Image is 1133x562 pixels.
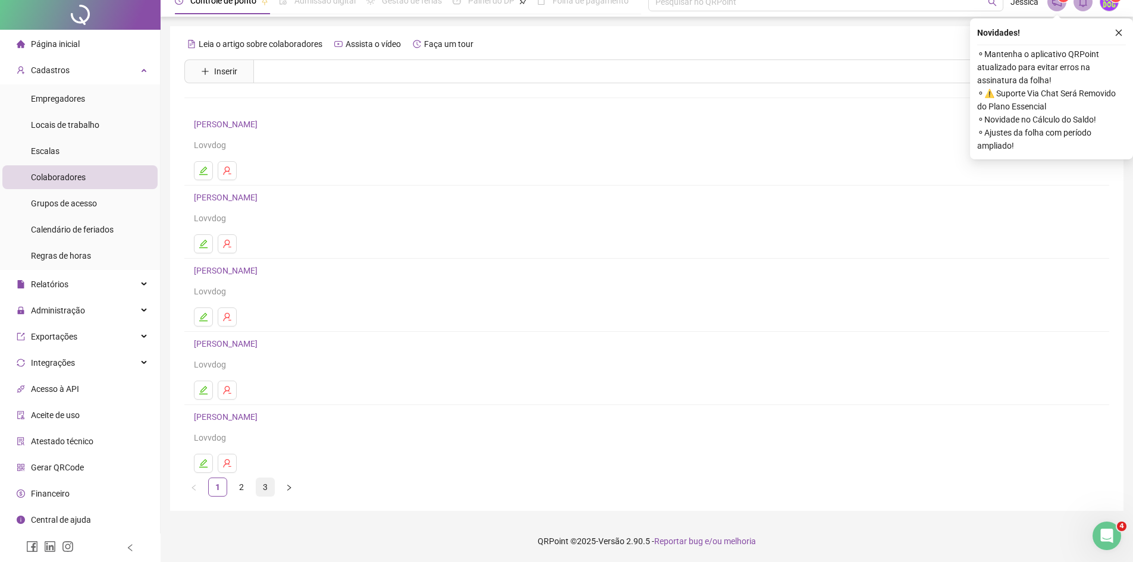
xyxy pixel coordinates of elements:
span: linkedin [44,541,56,552]
li: Página anterior [184,478,203,497]
button: left [184,478,203,497]
span: Inserir [214,65,237,78]
span: Administração [31,306,85,315]
a: [PERSON_NAME] [194,266,261,275]
span: Financeiro [31,489,70,498]
li: Próxima página [280,478,299,497]
span: user-delete [222,459,232,468]
span: Locais de trabalho [31,120,99,130]
span: sync [17,359,25,367]
span: ⚬ Ajustes da folha com período ampliado! [977,126,1126,152]
span: user-delete [222,166,232,175]
span: Faça um tour [424,39,473,49]
span: Calendário de feriados [31,225,114,234]
a: 3 [256,478,274,496]
span: edit [199,239,208,249]
span: left [190,484,197,491]
span: Regras de horas [31,251,91,260]
a: [PERSON_NAME] [194,339,261,348]
footer: QRPoint © 2025 - 2.90.5 - [161,520,1133,562]
iframe: Intercom live chat [1093,522,1121,550]
span: user-delete [222,385,232,395]
span: Novidades ! [977,26,1020,39]
span: close [1115,29,1123,37]
span: edit [199,459,208,468]
span: Versão [598,536,624,546]
span: audit [17,411,25,419]
span: Grupos de acesso [31,199,97,208]
li: 3 [256,478,275,497]
div: Lovvdog [194,431,1100,444]
span: api [17,385,25,393]
span: plus [201,67,209,76]
span: Relatórios [31,280,68,289]
span: Página inicial [31,39,80,49]
span: Exportações [31,332,77,341]
span: lock [17,306,25,315]
span: history [413,40,421,48]
span: instagram [62,541,74,552]
span: Acesso à API [31,384,79,394]
span: Gerar QRCode [31,463,84,472]
span: dollar [17,489,25,498]
span: file [17,280,25,288]
li: 1 [208,478,227,497]
span: left [126,544,134,552]
span: Reportar bug e/ou melhoria [654,536,756,546]
span: Atestado técnico [31,437,93,446]
span: home [17,40,25,48]
div: Lovvdog [194,212,1100,225]
span: ⚬ Novidade no Cálculo do Saldo! [977,113,1126,126]
li: 2 [232,478,251,497]
span: Empregadores [31,94,85,103]
span: file-text [187,40,196,48]
span: ⚬ Mantenha o aplicativo QRPoint atualizado para evitar erros na assinatura da folha! [977,48,1126,87]
div: Lovvdog [194,285,1100,298]
span: export [17,332,25,341]
span: user-add [17,66,25,74]
span: info-circle [17,516,25,524]
span: Aceite de uso [31,410,80,420]
span: Leia o artigo sobre colaboradores [199,39,322,49]
a: [PERSON_NAME] [194,412,261,422]
a: 2 [233,478,250,496]
span: right [285,484,293,491]
button: right [280,478,299,497]
div: Lovvdog [194,139,1100,152]
a: [PERSON_NAME] [194,120,261,129]
a: [PERSON_NAME] [194,193,261,202]
span: user-delete [222,239,232,249]
span: edit [199,166,208,175]
span: Assista o vídeo [346,39,401,49]
span: Integrações [31,358,75,368]
button: Inserir [192,62,247,81]
span: Central de ajuda [31,515,91,525]
span: Escalas [31,146,59,156]
span: youtube [334,40,343,48]
span: qrcode [17,463,25,472]
span: facebook [26,541,38,552]
a: 1 [209,478,227,496]
span: solution [17,437,25,445]
span: Cadastros [31,65,70,75]
div: Lovvdog [194,358,1100,371]
span: edit [199,385,208,395]
span: 4 [1117,522,1126,531]
span: Colaboradores [31,172,86,182]
span: edit [199,312,208,322]
span: user-delete [222,312,232,322]
span: ⚬ ⚠️ Suporte Via Chat Será Removido do Plano Essencial [977,87,1126,113]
